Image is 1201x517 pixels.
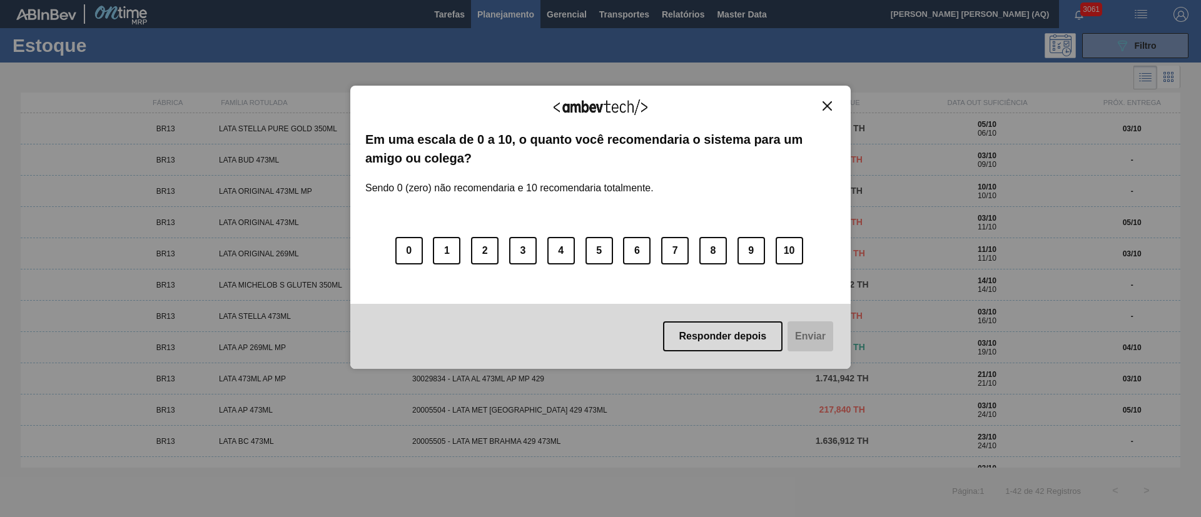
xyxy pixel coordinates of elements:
[823,101,832,111] img: Close
[395,237,423,264] button: 0
[471,237,499,264] button: 2
[776,237,803,264] button: 10
[661,237,689,264] button: 7
[585,237,613,264] button: 5
[365,168,654,194] label: Sendo 0 (zero) não recomendaria e 10 recomendaria totalmente.
[663,321,783,351] button: Responder depois
[365,130,836,168] label: Em uma escala de 0 a 10, o quanto você recomendaria o sistema para um amigo ou colega?
[819,101,836,111] button: Close
[433,237,460,264] button: 1
[699,237,727,264] button: 8
[737,237,765,264] button: 9
[547,237,575,264] button: 4
[554,99,647,115] img: Logo Ambevtech
[509,237,537,264] button: 3
[623,237,651,264] button: 6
